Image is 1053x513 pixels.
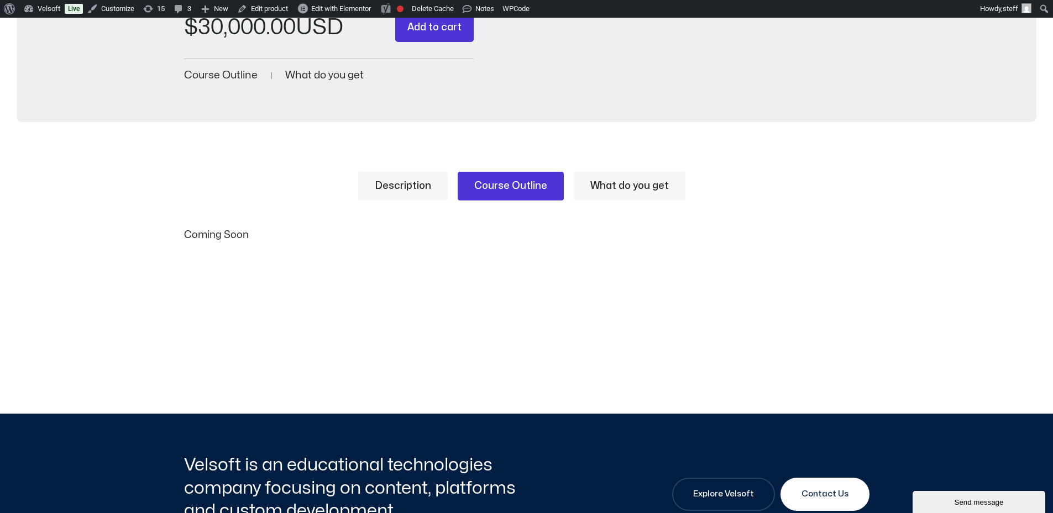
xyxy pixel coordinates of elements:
[184,70,258,81] a: Course Outline
[184,17,296,38] bdi: 30,000.00
[358,172,448,200] a: Description
[184,228,869,242] div: Coming Soon
[311,4,371,13] span: Edit with Elementor
[184,17,198,38] span: $
[458,172,564,200] a: Course Outline
[801,488,848,501] span: Contact Us
[397,6,404,12] div: Focus keyphrase not set
[672,478,775,511] a: Explore Velsoft
[780,478,869,511] a: Contact Us
[65,4,83,14] a: Live
[285,70,364,81] a: What do you get
[693,488,754,501] span: Explore Velsoft
[1003,4,1018,13] span: steff
[913,489,1047,513] iframe: chat widget
[395,13,474,43] button: Add to cart
[574,172,685,200] a: What do you get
